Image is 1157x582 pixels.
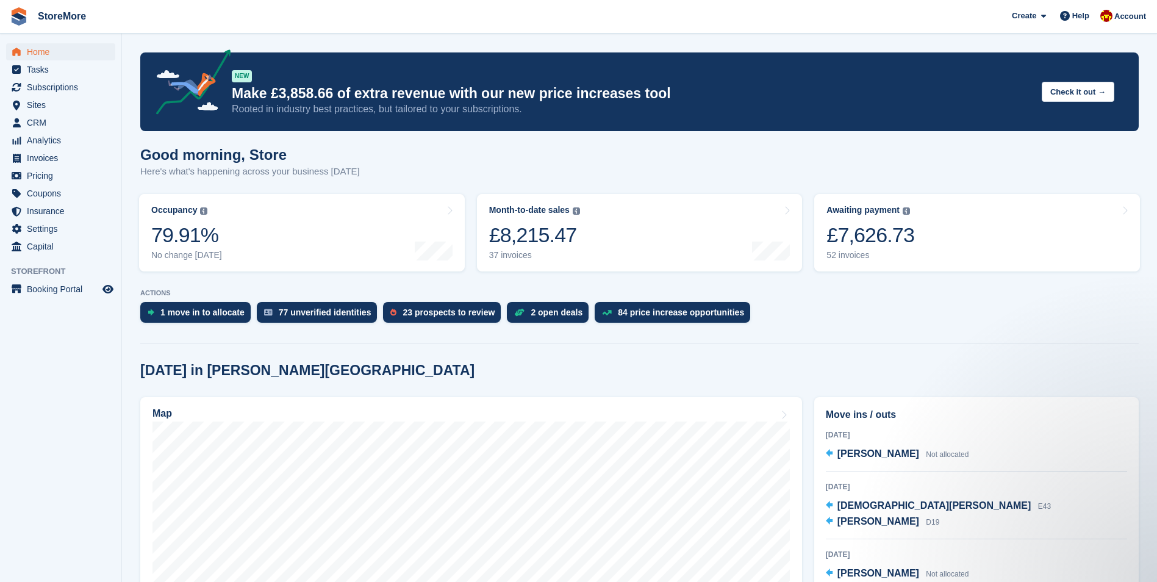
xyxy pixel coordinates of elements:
[837,448,919,459] span: [PERSON_NAME]
[531,307,582,317] div: 2 open deals
[6,96,115,113] a: menu
[6,149,115,167] a: menu
[27,43,100,60] span: Home
[826,250,914,260] div: 52 invoices
[27,79,100,96] span: Subscriptions
[903,207,910,215] img: icon-info-grey-7440780725fd019a000dd9b08b2336e03edf1995a4989e88bcd33f0948082b44.svg
[514,308,525,317] img: deal-1b604bf984904fb50ccaf53a9ad4b4a5d6e5aea283cecdc64d6e3604feb123c2.svg
[6,238,115,255] a: menu
[6,114,115,131] a: menu
[6,220,115,237] a: menu
[826,205,900,215] div: Awaiting payment
[477,194,803,271] a: Month-to-date sales £8,215.47 37 invoices
[101,282,115,296] a: Preview store
[489,205,570,215] div: Month-to-date sales
[837,516,919,526] span: [PERSON_NAME]
[27,96,100,113] span: Sites
[11,265,121,278] span: Storefront
[926,570,969,578] span: Not allocated
[1038,502,1051,511] span: E43
[232,85,1032,102] p: Make £3,858.66 of extra revenue with our new price increases tool
[403,307,495,317] div: 23 prospects to review
[6,132,115,149] a: menu
[1072,10,1089,22] span: Help
[27,61,100,78] span: Tasks
[826,447,969,462] a: [PERSON_NAME] Not allocated
[837,500,1031,511] span: [DEMOGRAPHIC_DATA][PERSON_NAME]
[232,102,1032,116] p: Rooted in industry best practices, but tailored to your subscriptions.
[826,566,969,582] a: [PERSON_NAME] Not allocated
[6,79,115,96] a: menu
[618,307,744,317] div: 84 price increase opportunities
[140,146,360,163] h1: Good morning, Store
[6,167,115,184] a: menu
[151,223,222,248] div: 79.91%
[6,61,115,78] a: menu
[814,194,1140,271] a: Awaiting payment £7,626.73 52 invoices
[27,220,100,237] span: Settings
[1114,10,1146,23] span: Account
[573,207,580,215] img: icon-info-grey-7440780725fd019a000dd9b08b2336e03edf1995a4989e88bcd33f0948082b44.svg
[926,518,939,526] span: D19
[151,205,197,215] div: Occupancy
[140,302,257,329] a: 1 move in to allocate
[826,223,914,248] div: £7,626.73
[151,250,222,260] div: No change [DATE]
[148,309,154,316] img: move_ins_to_allocate_icon-fdf77a2bb77ea45bf5b3d319d69a93e2d87916cf1d5bf7949dd705db3b84f3ca.svg
[826,498,1051,514] a: [DEMOGRAPHIC_DATA][PERSON_NAME] E43
[926,450,969,459] span: Not allocated
[27,203,100,220] span: Insurance
[826,481,1127,492] div: [DATE]
[140,362,475,379] h2: [DATE] in [PERSON_NAME][GEOGRAPHIC_DATA]
[383,302,507,329] a: 23 prospects to review
[27,167,100,184] span: Pricing
[232,70,252,82] div: NEW
[6,43,115,60] a: menu
[6,281,115,298] a: menu
[27,185,100,202] span: Coupons
[489,250,580,260] div: 37 invoices
[160,307,245,317] div: 1 move in to allocate
[6,203,115,220] a: menu
[826,514,940,530] a: [PERSON_NAME] D19
[139,194,465,271] a: Occupancy 79.91% No change [DATE]
[200,207,207,215] img: icon-info-grey-7440780725fd019a000dd9b08b2336e03edf1995a4989e88bcd33f0948082b44.svg
[152,408,172,419] h2: Map
[140,165,360,179] p: Here's what's happening across your business [DATE]
[279,307,371,317] div: 77 unverified identities
[1100,10,1112,22] img: Store More Team
[257,302,384,329] a: 77 unverified identities
[826,408,1127,422] h2: Move ins / outs
[27,132,100,149] span: Analytics
[390,309,396,316] img: prospect-51fa495bee0391a8d652442698ab0144808aea92771e9ea1ae160a38d050c398.svg
[602,310,612,315] img: price_increase_opportunities-93ffe204e8149a01c8c9dc8f82e8f89637d9d84a8eef4429ea346261dce0b2c0.svg
[837,568,919,578] span: [PERSON_NAME]
[27,238,100,255] span: Capital
[27,281,100,298] span: Booking Portal
[27,114,100,131] span: CRM
[507,302,595,329] a: 2 open deals
[489,223,580,248] div: £8,215.47
[826,549,1127,560] div: [DATE]
[595,302,756,329] a: 84 price increase opportunities
[826,429,1127,440] div: [DATE]
[1012,10,1036,22] span: Create
[1042,82,1114,102] button: Check it out →
[140,289,1139,297] p: ACTIONS
[6,185,115,202] a: menu
[146,49,231,119] img: price-adjustments-announcement-icon-8257ccfd72463d97f412b2fc003d46551f7dbcb40ab6d574587a9cd5c0d94...
[10,7,28,26] img: stora-icon-8386f47178a22dfd0bd8f6a31ec36ba5ce8667c1dd55bd0f319d3a0aa187defe.svg
[33,6,91,26] a: StoreMore
[264,309,273,316] img: verify_identity-adf6edd0f0f0b5bbfe63781bf79b02c33cf7c696d77639b501bdc392416b5a36.svg
[27,149,100,167] span: Invoices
